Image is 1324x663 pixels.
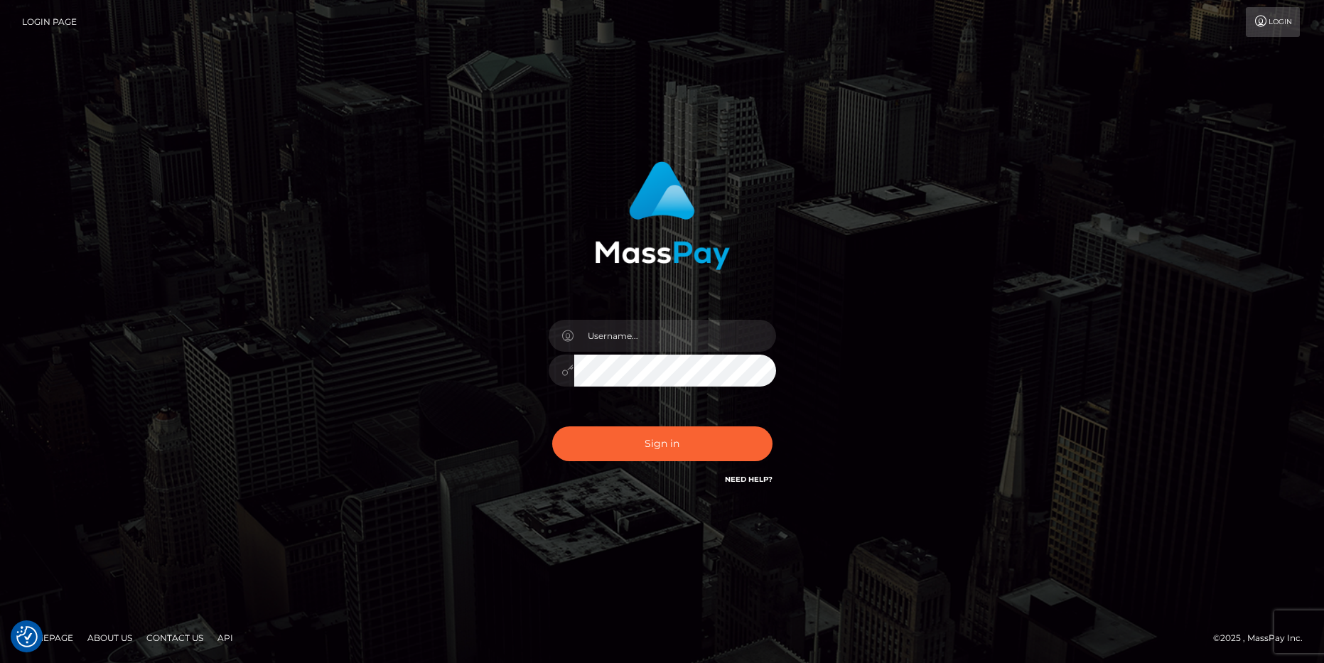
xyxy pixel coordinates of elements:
[1246,7,1300,37] a: Login
[16,626,38,647] img: Revisit consent button
[212,627,239,649] a: API
[1213,630,1313,646] div: © 2025 , MassPay Inc.
[82,627,138,649] a: About Us
[16,626,38,647] button: Consent Preferences
[725,475,773,484] a: Need Help?
[22,7,77,37] a: Login Page
[574,320,776,352] input: Username...
[16,627,79,649] a: Homepage
[595,161,730,270] img: MassPay Login
[141,627,209,649] a: Contact Us
[552,426,773,461] button: Sign in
